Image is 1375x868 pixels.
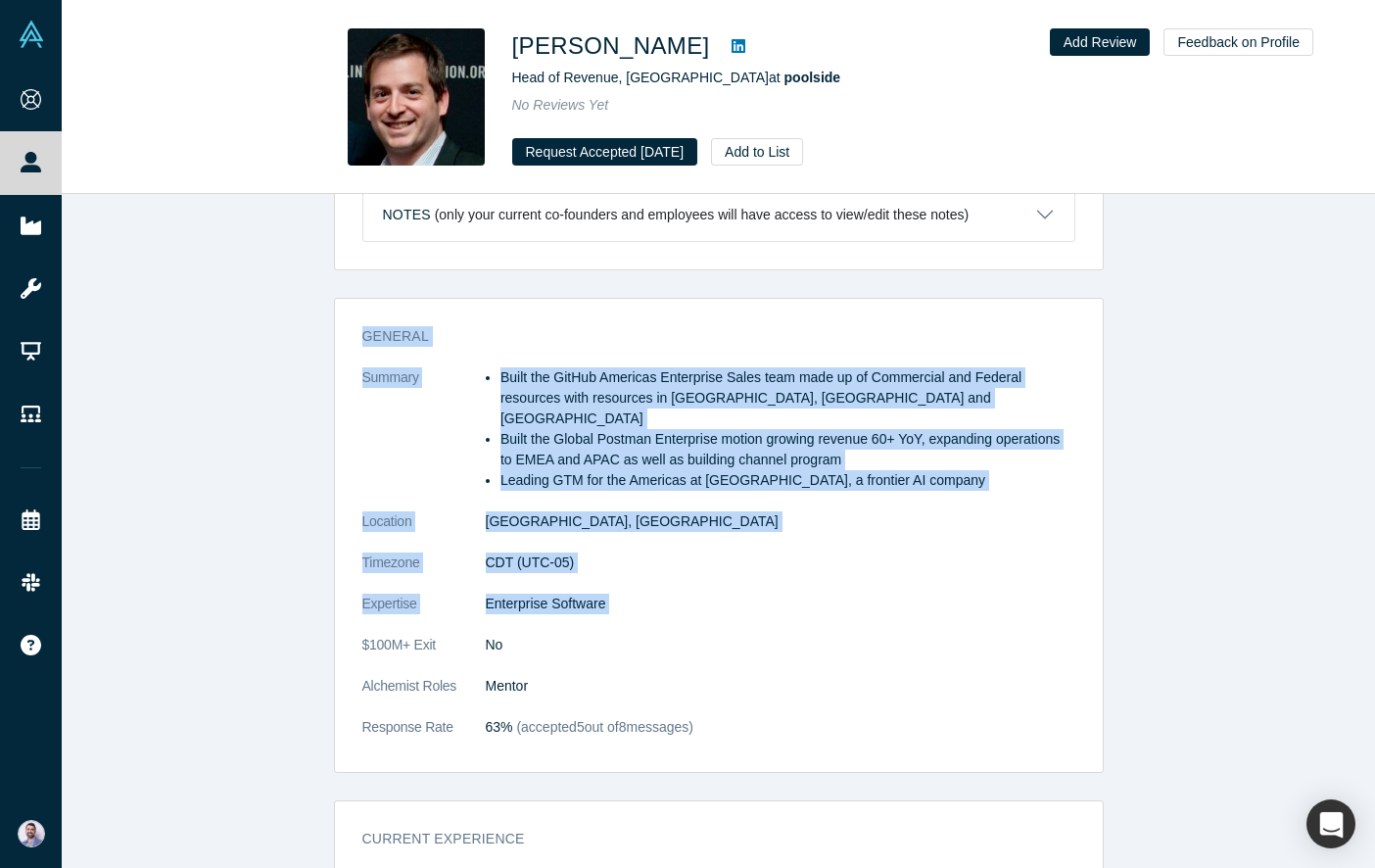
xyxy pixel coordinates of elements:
img: Alchemist Vault Logo [18,21,45,48]
dt: Response Rate [362,717,486,758]
dt: Expertise [362,594,486,635]
button: Notes (only your current co-founders and employees will have access to view/edit these notes) [363,189,1074,241]
dd: [GEOGRAPHIC_DATA], [GEOGRAPHIC_DATA] [486,511,1075,532]
img: Jeff Jones's Profile Image [348,28,485,166]
button: Feedback on Profile [1163,28,1313,56]
dt: Alchemist Roles [362,676,486,717]
button: Add Review [1050,28,1151,56]
h3: Current Experience [362,829,1048,849]
dd: Mentor [486,676,1075,697]
dt: $100M+ Exit [362,635,486,676]
li: Built the GitHub Americas Enterprise Sales team made up of Commercial and Federal resources with ... [500,367,1075,429]
button: Request Accepted [DATE] [512,138,698,166]
dt: Timezone [362,553,486,594]
dt: Location [362,511,486,553]
span: Enterprise Software [486,596,606,611]
span: Head of Revenue, [GEOGRAPHIC_DATA] at [512,70,841,85]
button: Add to List [711,138,803,166]
h3: General [362,326,1048,347]
li: Leading GTM for the Americas at [GEOGRAPHIC_DATA], a frontier AI company [500,470,1075,491]
dd: No [486,635,1075,655]
h1: [PERSON_NAME] [512,28,710,64]
span: 63% [486,719,513,735]
dd: CDT (UTC-05) [486,553,1075,573]
li: Built the Global Postman Enterprise motion growing revenue 60+ YoY, expanding operations to EMEA ... [500,429,1075,470]
p: (only your current co-founders and employees will have access to view/edit these notes) [435,207,970,223]
dt: Summary [362,367,486,511]
img: Sam Jadali's Account [18,820,45,847]
h3: Notes [383,205,431,225]
a: poolside [784,70,841,85]
span: No Reviews Yet [512,97,609,113]
span: (accepted 5 out of 8 messages) [513,719,693,735]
